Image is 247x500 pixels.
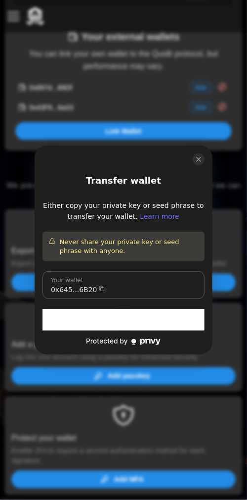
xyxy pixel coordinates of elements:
span: Either copy your private key or seed phrase to transfer your wallet. [42,200,205,222]
button: 0x645...6B20 [51,285,105,295]
button: close modal [193,153,205,165]
span: Transfer wallet [42,173,205,188]
a: Learn more [140,212,179,220]
div: Never share your private key or seed phrase with anyone. [42,232,205,261]
span: Your wallet [51,276,105,285]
